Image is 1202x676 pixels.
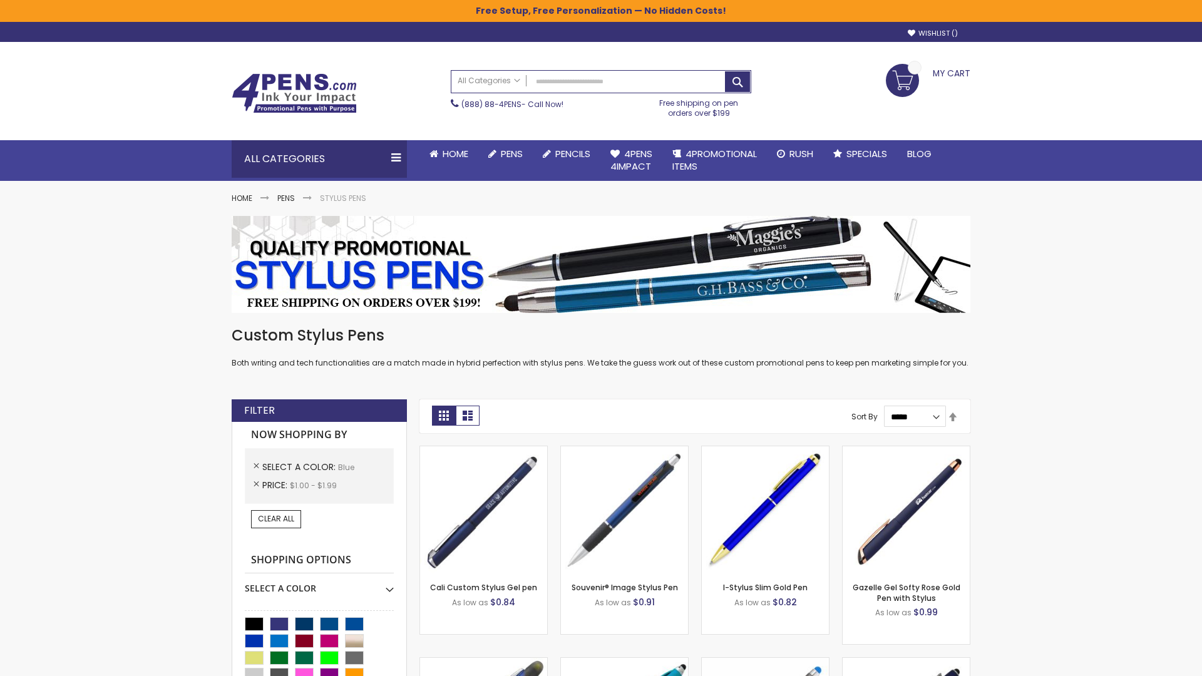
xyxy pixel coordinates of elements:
[452,597,488,608] span: As low as
[232,73,357,113] img: 4Pens Custom Pens and Promotional Products
[908,29,958,38] a: Wishlist
[245,422,394,448] strong: Now Shopping by
[461,99,563,110] span: - Call Now!
[262,479,290,491] span: Price
[245,573,394,595] div: Select A Color
[561,446,688,573] img: Souvenir® Image Stylus Pen-Blue
[843,446,970,456] a: Gazelle Gel Softy Rose Gold Pen with Stylus-Blue
[789,147,813,160] span: Rush
[244,404,275,417] strong: Filter
[702,446,829,573] img: I-Stylus Slim Gold-Blue
[232,140,407,178] div: All Categories
[633,596,655,608] span: $0.91
[458,76,520,86] span: All Categories
[823,140,897,168] a: Specials
[600,140,662,181] a: 4Pens4impact
[610,147,652,173] span: 4Pens 4impact
[277,193,295,203] a: Pens
[262,461,338,473] span: Select A Color
[913,606,938,618] span: $0.99
[232,325,970,346] h1: Custom Stylus Pens
[419,140,478,168] a: Home
[290,480,337,491] span: $1.00 - $1.99
[702,657,829,668] a: Islander Softy Gel with Stylus - ColorJet Imprint-Blue
[555,147,590,160] span: Pencils
[561,657,688,668] a: Neon Stylus Highlighter-Pen Combo-Blue
[734,597,771,608] span: As low as
[232,325,970,369] div: Both writing and tech functionalities are a match made in hybrid perfection with stylus pens. We ...
[420,657,547,668] a: Souvenir® Jalan Highlighter Stylus Pen Combo-Blue
[595,597,631,608] span: As low as
[773,596,797,608] span: $0.82
[561,446,688,456] a: Souvenir® Image Stylus Pen-Blue
[672,147,757,173] span: 4PROMOTIONAL ITEMS
[853,582,960,603] a: Gazelle Gel Softy Rose Gold Pen with Stylus
[443,147,468,160] span: Home
[767,140,823,168] a: Rush
[907,147,932,160] span: Blog
[647,93,752,118] div: Free shipping on pen orders over $199
[420,446,547,456] a: Cali Custom Stylus Gel pen-Blue
[843,657,970,668] a: Custom Soft Touch® Metal Pens with Stylus-Blue
[572,582,678,593] a: Souvenir® Image Stylus Pen
[430,582,537,593] a: Cali Custom Stylus Gel pen
[843,446,970,573] img: Gazelle Gel Softy Rose Gold Pen with Stylus-Blue
[875,607,912,618] span: As low as
[232,216,970,313] img: Stylus Pens
[846,147,887,160] span: Specials
[490,596,515,608] span: $0.84
[702,446,829,456] a: I-Stylus Slim Gold-Blue
[478,140,533,168] a: Pens
[251,510,301,528] a: Clear All
[461,99,521,110] a: (888) 88-4PENS
[451,71,527,91] a: All Categories
[723,582,808,593] a: I-Stylus Slim Gold Pen
[897,140,942,168] a: Blog
[501,147,523,160] span: Pens
[432,406,456,426] strong: Grid
[232,193,252,203] a: Home
[258,513,294,524] span: Clear All
[338,462,354,473] span: Blue
[851,411,878,422] label: Sort By
[420,446,547,573] img: Cali Custom Stylus Gel pen-Blue
[533,140,600,168] a: Pencils
[320,193,366,203] strong: Stylus Pens
[245,547,394,574] strong: Shopping Options
[662,140,767,181] a: 4PROMOTIONALITEMS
